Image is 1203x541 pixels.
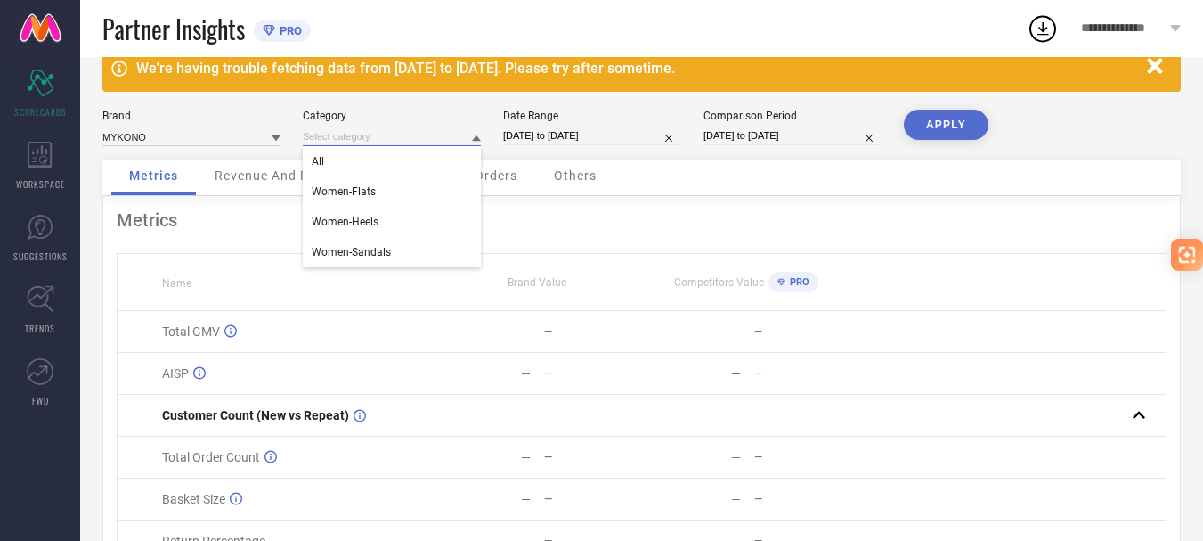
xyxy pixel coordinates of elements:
[785,276,809,288] span: PRO
[674,276,764,289] span: Competitors Value
[754,451,850,463] div: —
[521,492,531,506] div: —
[14,105,67,119] span: SCORECARDS
[554,168,597,183] span: Others
[544,493,640,505] div: —
[754,325,850,338] div: —
[129,168,178,183] span: Metrics
[303,237,481,267] div: Women-Sandals
[303,207,481,237] div: Women-Heels
[25,322,55,335] span: TRENDS
[754,493,850,505] div: —
[521,450,531,464] div: —
[703,110,882,122] div: Comparison Period
[503,110,681,122] div: Date Range
[303,127,481,146] input: Select category
[275,24,302,37] span: PRO
[312,246,391,258] span: Women-Sandals
[521,324,531,339] div: —
[731,450,741,464] div: —
[32,394,49,407] span: FWD
[117,209,1166,231] div: Metrics
[703,127,882,145] input: Select comparison period
[731,366,741,381] div: —
[13,250,68,263] span: SUGGESTIONS
[521,366,531,381] div: —
[102,11,245,47] span: Partner Insights
[312,185,376,198] span: Women-Flats
[136,60,1138,77] div: We're having trouble fetching data from [DATE] to [DATE]. Please try after sometime.
[162,450,260,464] span: Total Order Count
[162,277,191,290] span: Name
[508,276,566,289] span: Brand Value
[731,324,741,339] div: —
[754,367,850,380] div: —
[312,155,324,168] span: All
[162,492,225,506] span: Basket Size
[215,168,345,183] span: Revenue And Pricing
[544,367,640,380] div: —
[544,451,640,463] div: —
[16,177,65,191] span: WORKSPACE
[102,110,280,122] div: Brand
[303,176,481,207] div: Women-Flats
[303,110,481,122] div: Category
[1027,12,1059,45] div: Open download list
[162,366,189,381] span: AISP
[904,110,988,140] button: APPLY
[162,324,220,339] span: Total GMV
[544,325,640,338] div: —
[312,216,378,228] span: Women-Heels
[303,146,481,176] div: All
[162,408,349,422] span: Customer Count (New vs Repeat)
[731,492,741,506] div: —
[503,127,681,145] input: Select date range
